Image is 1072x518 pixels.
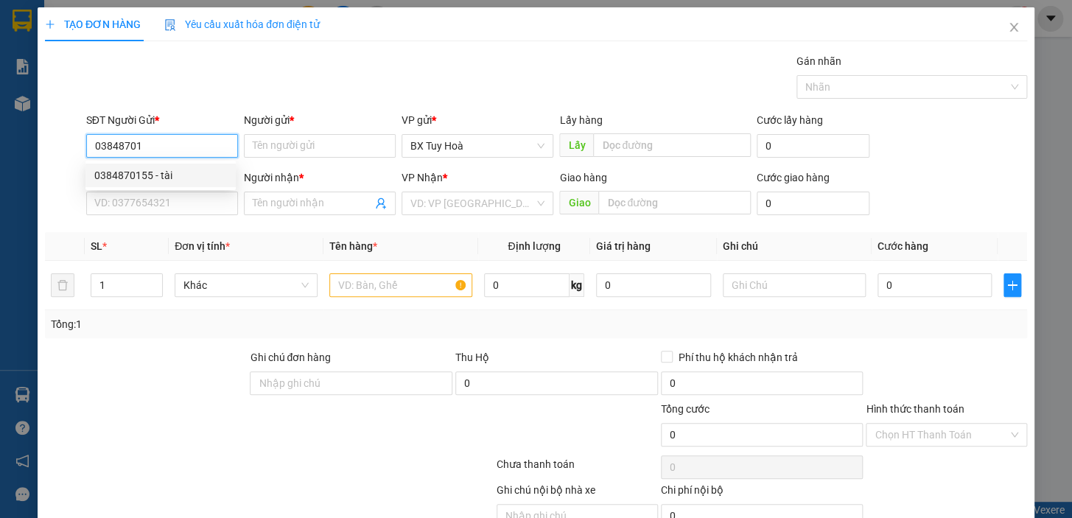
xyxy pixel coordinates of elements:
input: Cước giao hàng [757,192,869,215]
input: VD: Bàn, Ghế [329,273,472,297]
input: Dọc đường [598,191,751,214]
div: Tổng: 1 [51,316,415,332]
div: VP gửi [402,112,553,128]
div: SĐT Người Gửi [86,112,238,128]
button: delete [51,273,74,297]
span: plus [45,19,55,29]
span: Thu Hộ [455,351,489,363]
input: 0 [596,273,711,297]
label: Cước lấy hàng [757,114,823,126]
span: Lấy hàng [559,114,602,126]
input: Ghi chú đơn hàng [250,371,452,395]
div: Chưa thanh toán [495,456,659,482]
span: SL [91,240,102,252]
span: TẠO ĐƠN HÀNG [45,18,141,30]
button: Close [993,7,1034,49]
span: Đơn vị tính [175,240,230,252]
label: Gán nhãn [796,55,841,67]
div: 0384870155 - tài [85,164,236,187]
img: icon [164,19,176,31]
span: close [1008,21,1020,33]
span: Lấy [559,133,593,157]
span: user-add [375,197,387,209]
span: Phí thu hộ khách nhận trả [673,349,804,365]
div: Người gửi [244,112,396,128]
span: Yêu cầu xuất hóa đơn điện tử [164,18,320,30]
label: Ghi chú đơn hàng [250,351,331,363]
span: plus [1004,279,1020,291]
div: Chi phí nội bộ [661,482,863,504]
span: kg [570,273,584,297]
label: Hình thức thanh toán [866,403,964,415]
span: Giao [559,191,598,214]
button: plus [1003,273,1021,297]
span: Giao hàng [559,172,606,183]
input: Dọc đường [593,133,751,157]
span: BX Tuy Hoà [410,135,544,157]
span: Giá trị hàng [596,240,651,252]
span: VP Nhận [402,172,443,183]
span: Định lượng [508,240,560,252]
th: Ghi chú [717,232,872,261]
span: Khác [183,274,309,296]
input: Ghi Chú [723,273,866,297]
div: Người nhận [244,169,396,186]
div: 0384870155 - tài [94,167,227,183]
div: Ghi chú nội bộ nhà xe [497,482,658,504]
label: Cước giao hàng [757,172,830,183]
span: Tổng cước [661,403,710,415]
input: Cước lấy hàng [757,134,869,158]
span: Tên hàng [329,240,377,252]
span: Cước hàng [877,240,928,252]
